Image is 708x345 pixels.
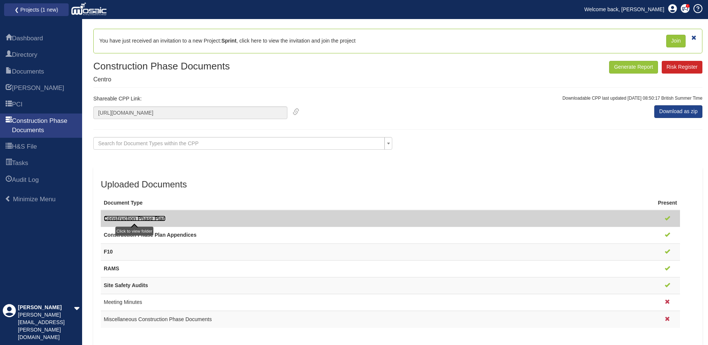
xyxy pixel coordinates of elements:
[101,193,655,210] th: Document Type
[691,35,696,40] a: Dismiss
[93,75,230,84] p: Centro
[6,117,12,135] span: Construction Phase Documents
[9,5,64,15] a: ❮ Projects (1 new)
[104,232,196,238] a: Construction Phase Plan Appendices
[18,304,74,311] div: [PERSON_NAME]
[12,34,43,43] span: Dashboard
[104,282,148,288] a: Site Safety Audits
[71,2,109,17] img: logo_white.png
[676,311,702,339] iframe: Chat
[12,67,44,76] span: Documents
[655,193,680,210] th: Present
[6,84,12,93] span: HARI
[221,38,236,44] b: Sprint
[3,304,16,341] div: Profile
[93,61,230,72] h1: Construction Phase Documents
[12,84,64,93] span: HARI
[12,100,22,109] span: PCI
[12,142,37,151] span: H&S File
[6,100,12,109] span: PCI
[6,51,12,60] span: Directory
[6,143,12,152] span: H&S File
[5,196,11,202] span: Minimize Menu
[6,67,12,76] span: Documents
[666,35,686,47] a: Join
[579,4,670,15] a: Welcome back, [PERSON_NAME]
[609,61,658,74] button: Generate Report
[654,105,702,118] a: Download as zip
[662,61,702,74] a: Risk Register
[6,159,12,168] span: Tasks
[6,34,12,43] span: Dashboard
[104,215,166,221] a: Construction Phase Plan
[104,265,119,271] a: RAMS
[18,311,74,341] div: [PERSON_NAME][EMAIL_ADDRESS][PERSON_NAME][DOMAIN_NAME]
[99,35,356,47] div: You have just received an invitation to a new Project: , click here to view the invitation and jo...
[101,180,695,189] h3: Uploaded Documents
[98,140,199,146] span: Search for Document Types within the CPP
[104,249,113,255] a: F10
[562,95,702,102] p: Downloadable CPP last updated [DATE] 08:50:17 British Summer Time
[88,95,299,119] div: Shareable CPP Link:
[6,175,12,184] span: Audit Log
[12,50,37,59] span: Directory
[12,159,28,168] span: Tasks
[13,196,56,203] span: Minimize Menu
[12,116,77,135] span: Construction Phase Documents
[12,175,39,184] span: Audit Log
